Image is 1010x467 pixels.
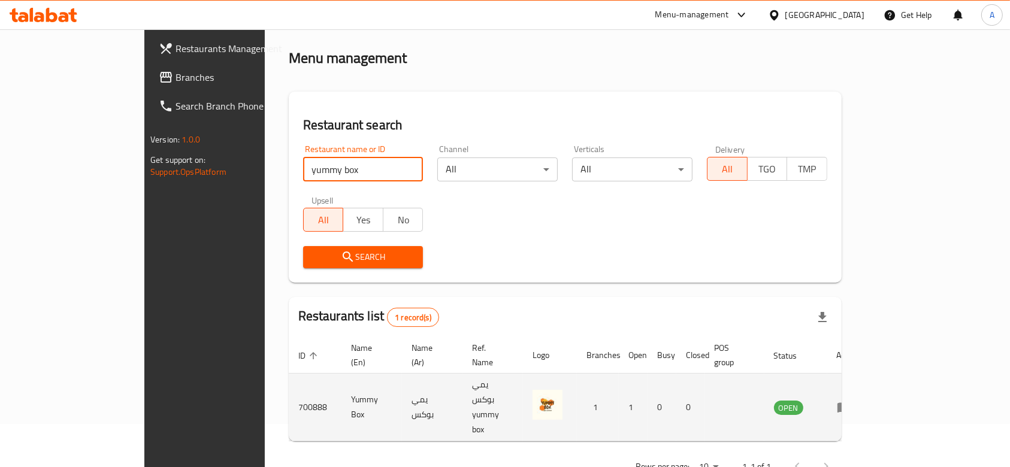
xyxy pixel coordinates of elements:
[827,337,869,374] th: Action
[572,157,693,181] div: All
[774,348,813,363] span: Status
[149,34,313,63] a: Restaurants Management
[289,337,869,441] table: enhanced table
[577,374,619,441] td: 1
[150,152,205,168] span: Get support on:
[176,99,304,113] span: Search Branch Phone
[343,208,383,232] button: Yes
[303,157,424,181] input: Search for restaurant name or ID..
[785,8,864,22] div: [GEOGRAPHIC_DATA]
[289,48,407,68] h2: Menu management
[715,145,745,153] label: Delivery
[676,374,705,441] td: 0
[303,116,827,134] h2: Restaurant search
[387,308,439,327] div: Total records count
[715,341,750,369] span: POS group
[792,160,822,178] span: TMP
[990,8,994,22] span: A
[577,337,619,374] th: Branches
[182,132,200,147] span: 1.0.0
[707,157,748,181] button: All
[752,160,783,178] span: TGO
[388,211,419,229] span: No
[388,312,439,323] span: 1 record(s)
[341,374,402,441] td: Yummy Box
[313,250,414,265] span: Search
[402,374,462,441] td: يمي بوكس
[303,208,344,232] button: All
[837,400,859,414] div: Menu
[533,390,563,420] img: Yummy Box
[774,401,803,415] span: OPEN
[149,92,313,120] a: Search Branch Phone
[523,337,577,374] th: Logo
[619,337,648,374] th: Open
[303,246,424,268] button: Search
[808,303,837,332] div: Export file
[747,157,788,181] button: TGO
[648,337,676,374] th: Busy
[298,307,439,327] h2: Restaurants list
[309,211,339,229] span: All
[312,196,334,204] label: Upsell
[787,157,827,181] button: TMP
[348,211,379,229] span: Yes
[289,374,341,441] td: 700888
[351,341,388,369] span: Name (En)
[655,8,729,22] div: Menu-management
[149,63,313,92] a: Branches
[412,341,448,369] span: Name (Ar)
[437,157,558,181] div: All
[619,374,648,441] td: 1
[712,160,743,178] span: All
[462,374,523,441] td: يمي بوكس yummy box
[383,208,424,232] button: No
[150,132,180,147] span: Version:
[648,374,676,441] td: 0
[472,341,509,369] span: Ref. Name
[150,164,226,180] a: Support.OpsPlatform
[298,348,321,363] span: ID
[176,70,304,84] span: Branches
[176,41,304,56] span: Restaurants Management
[676,337,705,374] th: Closed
